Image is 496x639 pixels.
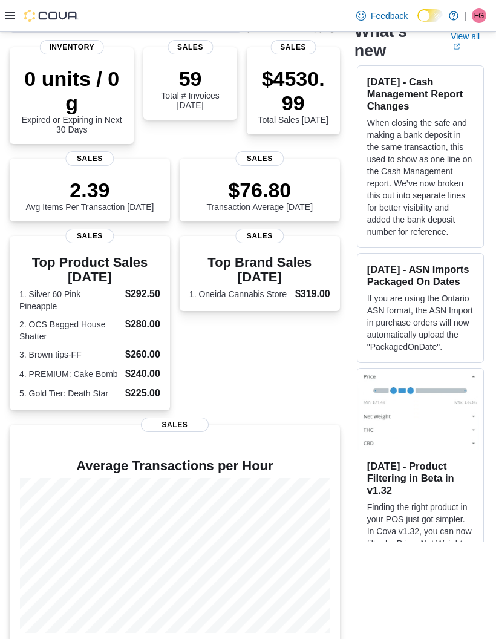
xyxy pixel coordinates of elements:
[351,4,413,28] a: Feedback
[19,288,120,312] dt: 1. Silver 60 Pink Pineapple
[141,418,209,432] span: Sales
[19,387,120,399] dt: 5. Gold Tier: Death Star
[474,8,485,23] span: fg
[66,229,114,243] span: Sales
[206,178,313,212] div: Transaction Average [DATE]
[19,255,160,284] h3: Top Product Sales [DATE]
[25,178,154,212] div: Avg Items Per Transaction [DATE]
[125,287,160,301] dd: $292.50
[472,8,486,23] div: faith gillis
[153,67,227,110] div: Total # Invoices [DATE]
[367,460,474,496] h3: [DATE] - Product Filtering in Beta in v1.32
[256,67,330,125] div: Total Sales [DATE]
[242,23,340,33] p: Updated 14 minute(s) ago
[125,347,160,362] dd: $260.00
[189,288,290,300] dt: 1. Oneida Cannabis Store
[453,43,460,50] svg: External link
[256,67,330,115] p: $4530.99
[206,178,313,202] p: $76.80
[295,287,330,301] dd: $319.00
[451,31,486,51] a: View allExternal link
[354,22,436,61] h2: What's new
[367,263,474,287] h3: [DATE] - ASN Imports Packaged On Dates
[125,367,160,381] dd: $240.00
[270,40,316,54] span: Sales
[19,459,330,473] h4: Average Transactions per Hour
[19,67,124,134] div: Expired or Expiring in Next 30 Days
[367,76,474,112] h3: [DATE] - Cash Management Report Changes
[153,67,227,91] p: 59
[417,9,443,22] input: Dark Mode
[371,10,408,22] span: Feedback
[367,292,474,353] p: If you are using the Ontario ASN format, the ASN Import in purchase orders will now automatically...
[66,151,114,166] span: Sales
[168,40,213,54] span: Sales
[465,8,467,23] p: |
[24,10,79,22] img: Cova
[236,229,284,243] span: Sales
[236,151,284,166] span: Sales
[189,255,330,284] h3: Top Brand Sales [DATE]
[125,386,160,401] dd: $225.00
[25,178,154,202] p: 2.39
[19,318,120,342] dt: 2. OCS Bagged House Shatter
[367,117,474,238] p: When closing the safe and making a bank deposit in the same transaction, this used to show as one...
[19,368,120,380] dt: 4. PREMIUM: Cake Bomb
[39,40,104,54] span: Inventory
[19,67,124,115] p: 0 units / 0 g
[19,349,120,361] dt: 3. Brown tips-FF
[125,317,160,332] dd: $280.00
